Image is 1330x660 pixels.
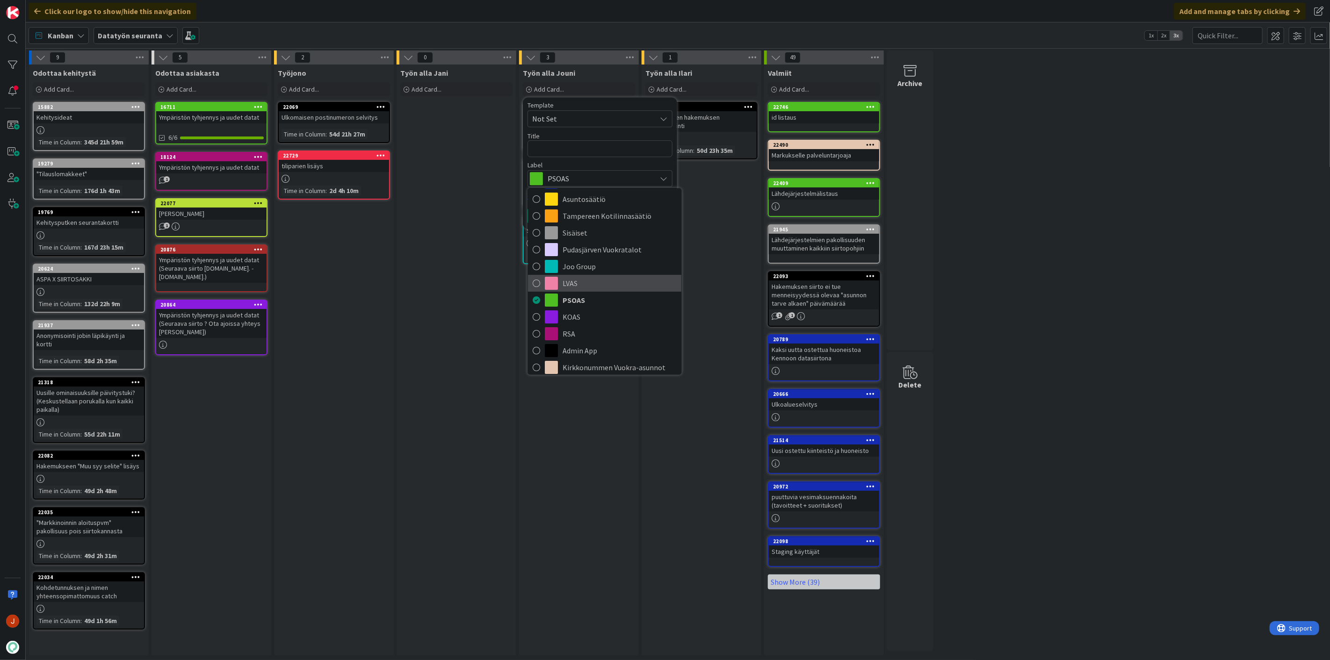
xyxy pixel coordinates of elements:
span: Add Card... [44,85,74,93]
a: 19279"Tilauslomakkeet"Time in Column:176d 1h 43m [33,158,145,200]
div: 20876 [156,245,267,254]
div: 22082 [34,452,144,460]
div: Time in Column [36,616,80,626]
span: Admin App [563,344,677,358]
div: id listaus [769,111,879,123]
div: 20666 [769,390,879,398]
div: 21514Uusi ostettu kiinteistö ja huoneisto [769,436,879,457]
img: JM [6,615,19,628]
span: : [325,186,327,196]
div: 22098 [769,537,879,545]
div: tiliparien lisäys [279,160,389,172]
div: 19279"Tilauslomakkeet" [34,159,144,180]
a: 15882KehitysideatTime in Column:345d 21h 59m [33,102,145,151]
a: 20864Ympäristön tyhjennys ja uudet datat (Seuraava siirto ? Ota ajoissa yhteys [PERSON_NAME]) [155,300,267,355]
div: Ulkomaisen postinumeron selvitys [279,111,389,123]
span: Asuntosäätiö [563,192,677,206]
div: Time in Column [36,137,80,147]
a: 22082Hakemukseen "Muu syy selite" lisäysTime in Column:49d 2h 48m [33,451,145,500]
div: 21937 [38,322,144,329]
span: 1 [662,52,678,63]
div: 21862 [651,104,757,110]
div: 22098Staging käyttäjät [769,537,879,558]
div: 22729 [279,151,389,160]
a: 21945Lähdejärjestelmien pakollisuuden muuttaminen kaikkiin siirtopohjiin [768,224,880,264]
span: Kanban [48,30,73,41]
div: Time in Column [282,186,325,196]
span: Pudasjärven Vuokratalot [563,243,677,257]
span: : [80,242,82,252]
div: 20864 [160,301,267,308]
div: 21945 [773,226,879,233]
span: : [325,129,327,139]
a: 21318Uusille ominaisuuksille päivitystuki? (Keskustellaan porukalla kun kaikki paikalla)Time in C... [33,377,145,443]
a: Admin App [528,342,681,359]
div: Kehitysputken seurantakortti [34,216,144,229]
div: Click our logo to show/hide this navigation [29,3,196,20]
div: 22490Markukselle palveluntarjoaja [769,141,879,161]
div: 2d 4h 10m [327,186,361,196]
div: Ympäristön tyhjennys ja uudet datat [156,161,267,173]
div: 22034 [34,573,144,581]
a: 20624ASPA X SIIRTOSAKKITime in Column:132d 22h 9m [33,264,145,313]
span: 1 [164,222,170,229]
div: 22034 [38,574,144,581]
div: Hakemukseen "Muu syy selite" lisäys [34,460,144,472]
div: 22093 [773,273,879,280]
a: 22069Ulkomaisen postinumeron selvitysTime in Column:54d 21h 27m [278,102,390,143]
a: 20972puuttuvia vesimaksuennakoita (tavoitteet + suoritukset) [768,481,880,529]
a: Pudasjärven Vuokratalot [528,241,681,258]
a: 22034Kohdetunnuksen ja nimen yhteensopimattomuus catchTime in Column:49d 1h 56m [33,572,145,630]
span: 0 [417,52,433,63]
span: Odottaa kehitystä [33,68,96,78]
div: 22093Hakemuksen siirto ei tue menneisyydessä olevaa "asunnon tarve alkaen" päivämäärää [769,272,879,309]
a: Tampereen Kotilinnasäätiö [528,208,681,224]
div: 19769 [34,208,144,216]
div: 22409Lähdejärjestelmälistaus [769,179,879,200]
div: 16711 [160,104,267,110]
span: 5 [172,52,188,63]
span: LVAS [563,276,677,290]
div: 22035 [34,508,144,517]
div: Time in Column [282,129,325,139]
div: 21514 [773,437,879,444]
a: 20876Ympäristön tyhjennys ja uudet datat (Seuraava siirto [DOMAIN_NAME]. - [DOMAIN_NAME].) [155,244,267,292]
div: Hakemuksen siirto ei tue menneisyydessä olevaa "asunnon tarve alkaen" päivämäärää [769,280,879,309]
a: 22746id listaus [768,102,880,132]
span: 1x [1145,31,1157,40]
div: 15882 [38,104,144,110]
div: Archive [898,78,923,89]
div: 20864 [156,301,267,309]
span: Työn alla Jouni [523,68,575,78]
div: [PERSON_NAME] [156,208,267,220]
span: Valmiit [768,68,792,78]
div: 20864Ympäristön tyhjennys ja uudet datat (Seuraava siirto ? Ota ajoissa yhteys [PERSON_NAME]) [156,301,267,338]
div: 16711 [156,103,267,111]
div: 20789Kaksi uutta ostettua huoneistoa Kennoon datasiirtona [769,335,879,364]
a: 22729tiliparien lisäysTime in Column:2d 4h 10m [278,151,390,200]
div: 20666Ulkoalueselvitys [769,390,879,410]
div: 19279 [38,160,144,167]
div: 15882 [34,103,144,111]
div: Time in Column [36,299,80,309]
div: 21945Lähdejärjestelmien pakollisuuden muuttaminen kaikkiin siirtopohjiin [769,225,879,254]
a: 21862Dynaamisen hakemuksen konfigurointiTime in Column:50d 23h 35m [645,102,758,159]
span: Tampereen Kotilinnasäätiö [563,209,677,223]
a: 22077[PERSON_NAME] [155,198,267,237]
div: 21862Dynaamisen hakemuksen konfigurointi [646,103,757,132]
a: RSA [528,325,681,342]
a: 21514Uusi ostettu kiinteistö ja huoneisto [768,435,880,474]
div: Saatavien testisiirto [524,224,634,237]
span: 6/6 [168,133,177,143]
div: 18124 [156,153,267,161]
div: 21937 [34,321,144,330]
div: 20972 [769,482,879,491]
div: Kehitysideat [34,111,144,123]
a: 22409Lähdejärjestelmälistaus [768,178,880,217]
div: 20972 [773,483,879,490]
span: PSOAS [563,293,677,307]
div: 49d 2h 31m [82,551,119,561]
div: Ympäristön tyhjennys ja uudet datat (Seuraava siirto ? Ota ajoissa yhteys [PERSON_NAME]) [156,309,267,338]
div: 20666 [773,391,879,397]
a: 19769Kehitysputken seurantakorttiTime in Column:167d 23h 15m [33,207,145,256]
